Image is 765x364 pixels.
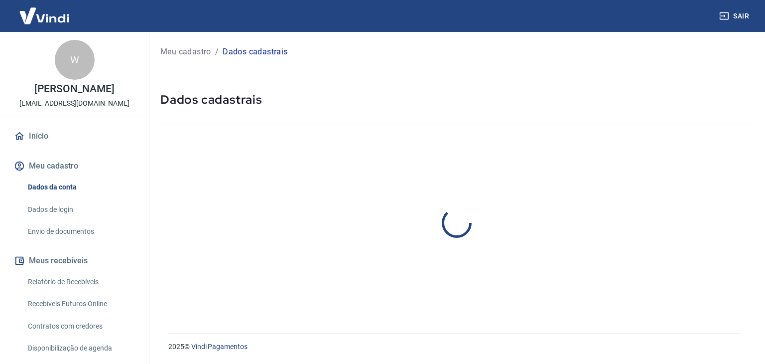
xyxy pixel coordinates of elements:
a: Dados de login [24,199,137,220]
p: / [215,46,219,58]
p: [EMAIL_ADDRESS][DOMAIN_NAME] [19,98,129,109]
a: Recebíveis Futuros Online [24,294,137,314]
a: Início [12,125,137,147]
a: Contratos com credores [24,316,137,337]
a: Envio de documentos [24,221,137,242]
p: 2025 © [168,342,741,352]
a: Meu cadastro [160,46,211,58]
button: Meus recebíveis [12,250,137,272]
button: Meu cadastro [12,155,137,177]
a: Disponibilização de agenda [24,338,137,359]
a: Dados da conta [24,177,137,197]
div: W [55,40,95,80]
a: Relatório de Recebíveis [24,272,137,292]
button: Sair [717,7,753,25]
p: [PERSON_NAME] [34,84,114,94]
h5: Dados cadastrais [160,92,753,108]
a: Vindi Pagamentos [191,343,248,351]
p: Dados cadastrais [223,46,287,58]
img: Vindi [12,0,77,31]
